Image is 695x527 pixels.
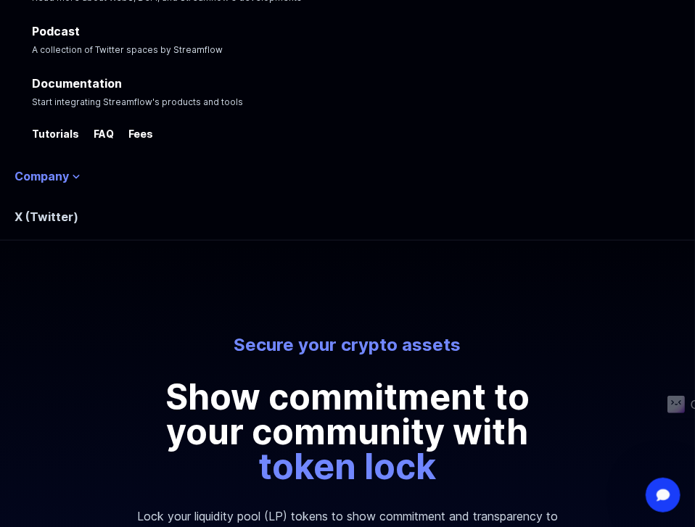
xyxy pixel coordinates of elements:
[32,128,82,143] a: Tutorials
[15,209,78,224] a: X (Twitter)
[32,96,243,107] span: Start integrating Streamflow's products and tools
[82,128,117,143] a: FAQ
[15,167,69,185] span: Company
[127,380,568,484] p: Show commitment to your community with
[32,76,122,91] a: Documentation
[82,127,114,141] p: FAQ
[117,127,153,141] p: Fees
[32,44,223,55] span: A collection of Twitter spaces by Streamflow
[646,478,680,513] iframe: Intercom live chat
[259,445,437,488] span: token lock
[32,24,80,38] a: Podcast
[127,333,568,357] p: Secure your crypto assets
[117,128,153,143] a: Fees
[15,167,81,185] button: Company
[32,127,79,141] p: Tutorials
